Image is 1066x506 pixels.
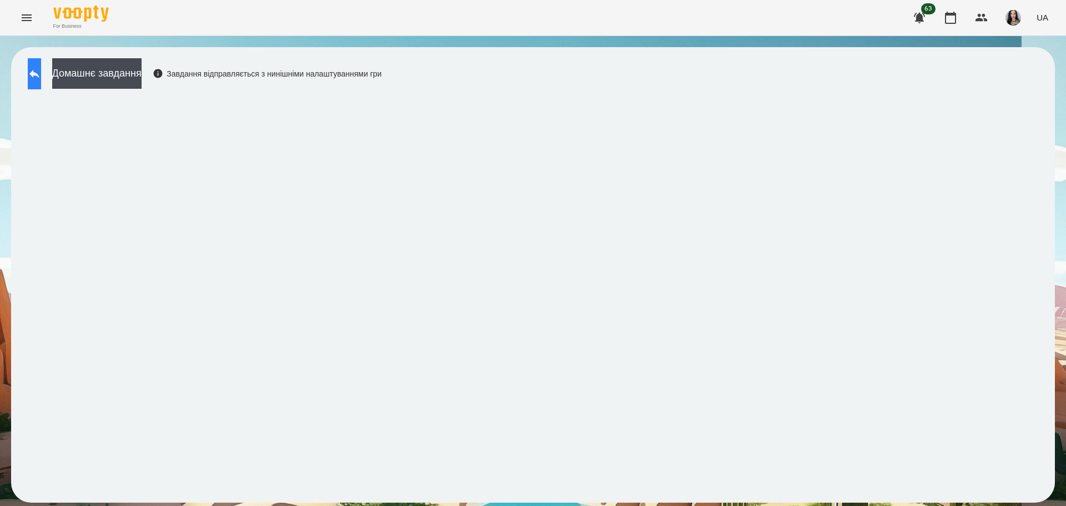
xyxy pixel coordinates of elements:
span: For Business [53,23,109,30]
button: Домашнє завдання [52,58,142,89]
div: Завдання відправляється з нинішніми налаштуваннями гри [153,68,382,79]
img: Voopty Logo [53,6,109,22]
img: 23d2127efeede578f11da5c146792859.jpg [1005,10,1021,26]
button: UA [1032,7,1053,28]
span: UA [1037,12,1048,23]
span: 63 [921,3,936,14]
button: Menu [13,4,40,31]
